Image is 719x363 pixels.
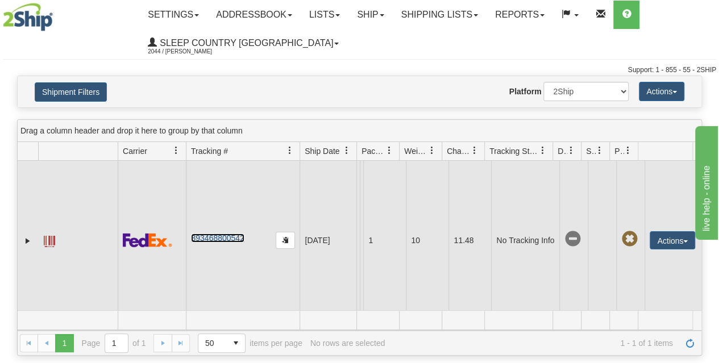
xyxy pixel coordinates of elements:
[558,145,567,157] span: Delivery Status
[276,232,295,249] button: Copy to clipboard
[3,3,53,31] img: logo2044.jpg
[157,38,333,48] span: Sleep Country [GEOGRAPHIC_DATA]
[123,233,172,247] img: 2 - FedEx Express®
[310,339,385,348] div: No rows are selected
[356,161,360,320] td: JASZ Shipping department [GEOGRAPHIC_DATA] ON Mississauga L4V 1S4
[3,65,716,75] div: Support: 1 - 855 - 55 - 2SHIP
[35,82,107,102] button: Shipment Filters
[198,333,246,353] span: Page sizes drop down
[639,82,684,101] button: Actions
[191,233,244,243] a: 393468800542
[123,145,147,157] span: Carrier
[280,141,300,160] a: Tracking # filter column settings
[614,145,624,157] span: Pickup Status
[198,333,302,353] span: items per page
[55,334,73,352] span: Page 1
[363,161,406,320] td: 1
[191,145,228,157] span: Tracking #
[681,334,699,352] a: Refresh
[348,1,392,29] a: Ship
[562,141,581,160] a: Delivery Status filter column settings
[447,145,471,157] span: Charge
[650,231,695,249] button: Actions
[393,1,487,29] a: Shipping lists
[361,145,385,157] span: Packages
[305,145,339,157] span: Ship Date
[148,46,233,57] span: 2044 / [PERSON_NAME]
[301,1,348,29] a: Lists
[167,141,186,160] a: Carrier filter column settings
[18,120,701,142] div: grid grouping header
[82,333,146,353] span: Page of 1
[139,1,207,29] a: Settings
[105,334,128,352] input: Page 1
[590,141,609,160] a: Shipment Issues filter column settings
[380,141,399,160] a: Packages filter column settings
[621,231,637,247] span: Pickup Not Assigned
[509,86,542,97] label: Platform
[404,145,428,157] span: Weight
[205,337,220,349] span: 50
[360,161,363,320] td: FRDRIC [PERSON_NAME] FRDRIC [PERSON_NAME] CA QC SAINTE-AGATHE-DES-MONTS J8C 0Z4
[406,161,448,320] td: 10
[487,1,553,29] a: Reports
[693,123,718,239] iframe: chat widget
[227,334,245,352] span: select
[393,339,673,348] span: 1 - 1 of 1 items
[337,141,356,160] a: Ship Date filter column settings
[300,161,356,320] td: [DATE]
[491,161,559,320] td: No Tracking Info
[207,1,301,29] a: Addressbook
[422,141,442,160] a: Weight filter column settings
[564,231,580,247] span: No Tracking Info
[139,29,347,57] a: Sleep Country [GEOGRAPHIC_DATA] 2044 / [PERSON_NAME]
[448,161,491,320] td: 11.48
[618,141,638,160] a: Pickup Status filter column settings
[533,141,552,160] a: Tracking Status filter column settings
[586,145,596,157] span: Shipment Issues
[489,145,539,157] span: Tracking Status
[44,231,55,249] a: Label
[9,7,105,20] div: live help - online
[465,141,484,160] a: Charge filter column settings
[22,235,34,247] a: Expand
